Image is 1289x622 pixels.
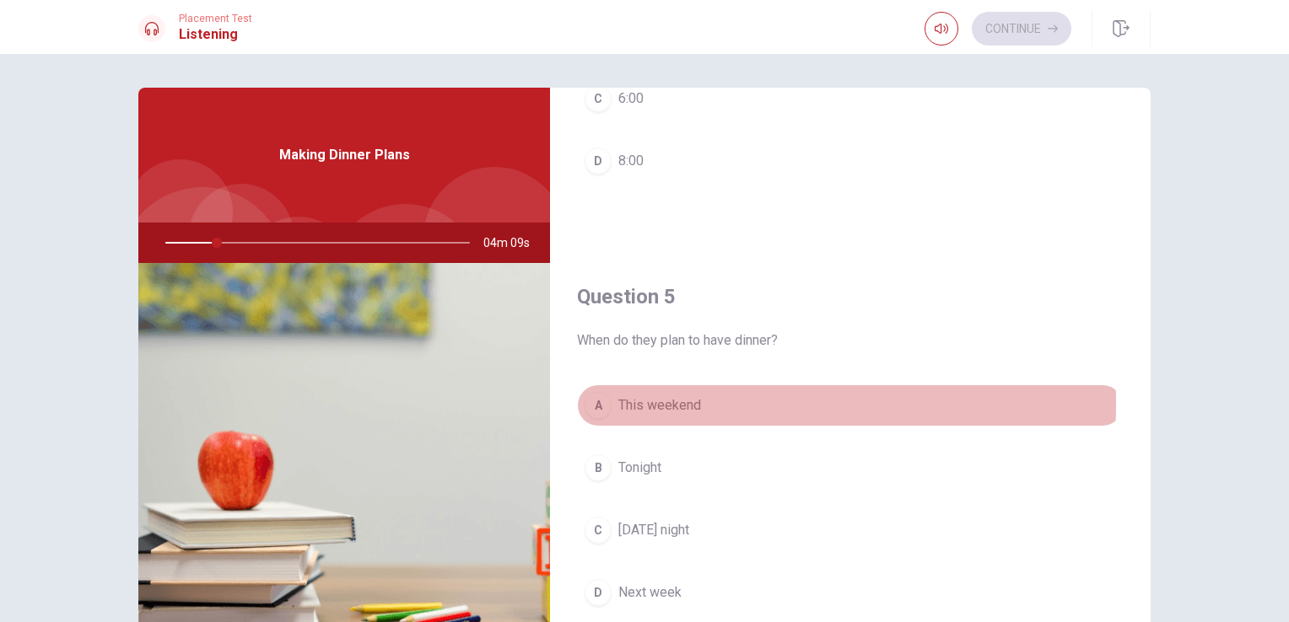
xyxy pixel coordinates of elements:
[618,582,682,603] span: Next week
[577,571,1124,614] button: DNext week
[585,517,612,544] div: C
[279,145,410,165] span: Making Dinner Plans
[618,458,661,478] span: Tonight
[618,151,644,171] span: 8:00
[179,24,252,45] h1: Listening
[585,147,612,174] div: D
[179,13,252,24] span: Placement Test
[585,85,612,112] div: C
[577,384,1124,426] button: AThis weekend
[585,392,612,419] div: A
[577,78,1124,120] button: C6:00
[577,330,1124,351] span: When do they plan to have dinner?
[483,223,543,263] span: 04m 09s
[577,447,1124,489] button: BTonight
[618,88,644,109] span: 6:00
[618,395,701,416] span: This weekend
[618,520,689,540] span: [DATE] night
[577,509,1124,551] button: C[DATE] night
[577,283,1124,310] h4: Question 5
[577,140,1124,182] button: D8:00
[585,579,612,606] div: D
[585,454,612,481] div: B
